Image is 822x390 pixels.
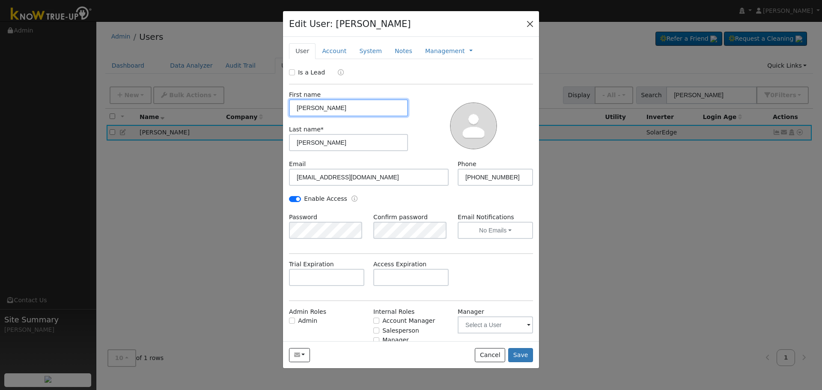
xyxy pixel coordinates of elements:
span: Required [321,126,324,133]
label: Manager [458,307,484,316]
a: Enable Access [351,194,357,204]
label: Salesperson [382,326,419,335]
label: Confirm password [373,213,428,222]
label: Phone [458,160,477,169]
a: System [353,43,388,59]
button: Cancel [475,348,505,363]
label: Access Expiration [373,260,426,269]
input: Select a User [458,316,533,333]
label: Account Manager [382,316,435,325]
input: Account Manager [373,318,379,324]
label: Last name [289,125,324,134]
button: No Emails [458,222,533,239]
label: Email Notifications [458,213,533,222]
h4: Edit User: [PERSON_NAME] [289,17,411,31]
a: Management [425,47,465,56]
label: Email [289,160,306,169]
label: Trial Expiration [289,260,334,269]
a: Lead [331,68,344,78]
a: User [289,43,316,59]
label: Password [289,213,317,222]
input: Is a Lead [289,69,295,75]
label: Internal Roles [373,307,414,316]
input: Salesperson [373,327,379,333]
a: Notes [388,43,419,59]
a: Account [316,43,353,59]
label: Admin Roles [289,307,326,316]
label: Is a Lead [298,68,325,77]
button: Save [508,348,533,363]
input: Admin [289,318,295,324]
button: fjchavez1@yahoo.com [289,348,310,363]
label: First name [289,90,321,99]
input: Manager [373,337,379,343]
label: Admin [298,316,317,325]
label: Manager [382,336,409,345]
label: Enable Access [304,194,347,203]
